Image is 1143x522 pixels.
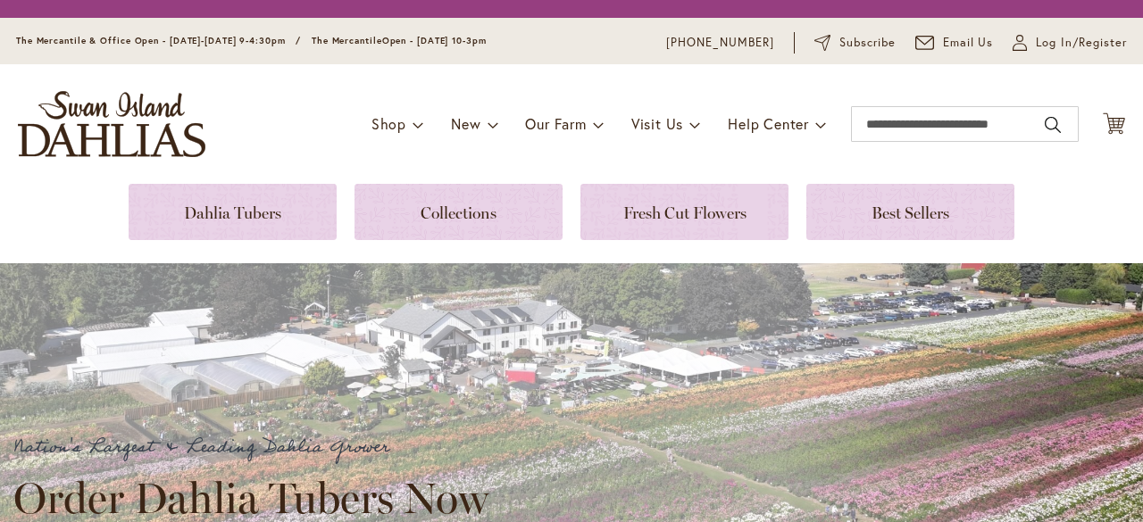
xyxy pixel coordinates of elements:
[382,35,487,46] span: Open - [DATE] 10-3pm
[666,34,774,52] a: [PHONE_NUMBER]
[13,433,505,462] p: Nation's Largest & Leading Dahlia Grower
[1013,34,1127,52] a: Log In/Register
[1036,34,1127,52] span: Log In/Register
[1045,111,1061,139] button: Search
[631,114,683,133] span: Visit Us
[371,114,406,133] span: Shop
[814,34,896,52] a: Subscribe
[451,114,480,133] span: New
[525,114,586,133] span: Our Farm
[839,34,896,52] span: Subscribe
[18,91,205,157] a: store logo
[728,114,809,133] span: Help Center
[915,34,994,52] a: Email Us
[943,34,994,52] span: Email Us
[16,35,382,46] span: The Mercantile & Office Open - [DATE]-[DATE] 9-4:30pm / The Mercantile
